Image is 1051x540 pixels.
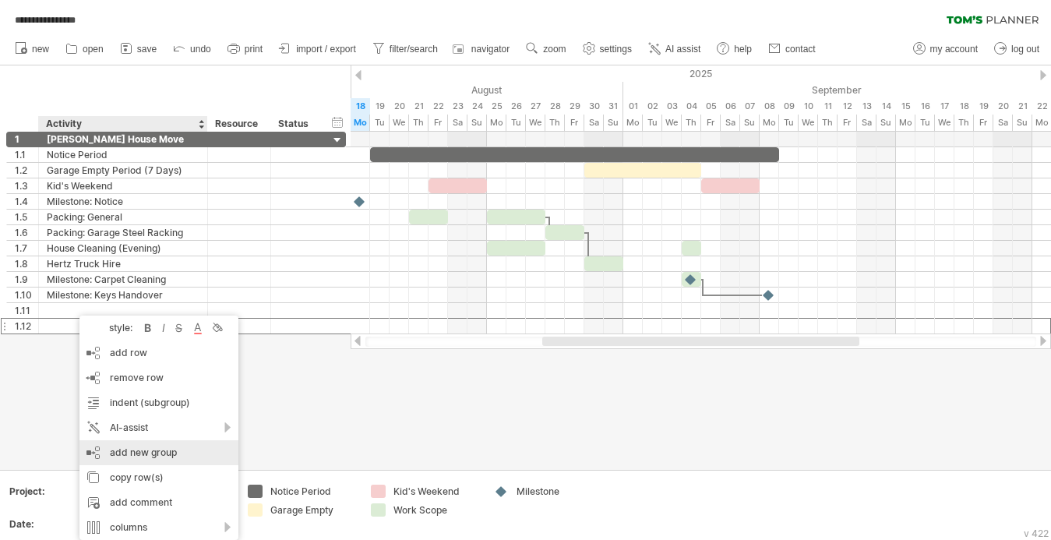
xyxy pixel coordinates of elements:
a: open [62,39,108,59]
div: Tuesday, 9 September 2025 [779,98,799,115]
div: Sunday, 31 August 2025 [604,115,623,131]
div: Sunday, 7 September 2025 [740,115,760,131]
div: Wednesday, 20 August 2025 [390,115,409,131]
div: Tuesday, 16 September 2025 [915,115,935,131]
div: Wednesday, 27 August 2025 [526,115,545,131]
div: 1.1 [15,147,38,162]
div: 1.11 [15,303,38,318]
div: copy row(s) [79,465,238,490]
div: Saturday, 6 September 2025 [721,115,740,131]
span: settings [600,44,632,55]
div: [PERSON_NAME] House Move [47,132,199,146]
a: contact [764,39,820,59]
span: help [734,44,752,55]
div: Sunday, 7 September 2025 [740,98,760,115]
div: Friday, 5 September 2025 [701,115,721,131]
div: Monday, 18 August 2025 [351,98,370,115]
span: navigator [471,44,510,55]
div: Monday, 15 September 2025 [896,98,915,115]
div: Milestone: Keys Handover [47,288,199,302]
div: Thursday, 11 September 2025 [818,115,838,131]
div: Saturday, 20 September 2025 [993,98,1013,115]
div: Notice Period [270,485,355,498]
div: Tuesday, 2 September 2025 [643,115,662,131]
div: Monday, 8 September 2025 [760,98,779,115]
div: Friday, 12 September 2025 [838,115,857,131]
div: Sunday, 14 September 2025 [876,115,896,131]
div: Saturday, 23 August 2025 [448,115,467,131]
span: save [137,44,157,55]
div: Milestone [517,485,601,498]
div: Milestone: Carpet Cleaning [47,272,199,287]
div: add new group [79,440,238,465]
div: Notice Period [47,147,199,162]
a: filter/search [369,39,443,59]
div: Garage Empty Period (7 Days) [47,163,199,178]
div: Packing: General [47,210,199,224]
div: Milestone: Notice [47,194,199,209]
div: Wednesday, 3 September 2025 [662,98,682,115]
div: 1.10 [15,288,38,302]
div: Thursday, 28 August 2025 [545,115,565,131]
a: log out [990,39,1044,59]
div: Monday, 18 August 2025 [351,115,370,131]
div: Status [278,116,312,132]
div: Saturday, 30 August 2025 [584,115,604,131]
div: Resource [215,116,262,132]
span: open [83,44,104,55]
span: filter/search [390,44,438,55]
div: Saturday, 23 August 2025 [448,98,467,115]
div: style: [86,322,140,334]
a: import / export [275,39,361,59]
div: Sunday, 31 August 2025 [604,98,623,115]
span: undo [190,44,211,55]
div: Packing: Garage Steel Racking [47,225,199,240]
span: print [245,44,263,55]
div: Saturday, 13 September 2025 [857,98,876,115]
div: Tuesday, 2 September 2025 [643,98,662,115]
span: contact [785,44,816,55]
div: Saturday, 6 September 2025 [721,98,740,115]
a: print [224,39,267,59]
div: Sunday, 21 September 2025 [1013,98,1032,115]
div: Kid's Weekend [47,178,199,193]
div: Date: [9,517,95,531]
div: Tuesday, 16 September 2025 [915,98,935,115]
div: add comment [79,490,238,515]
div: Monday, 1 September 2025 [623,115,643,131]
span: new [32,44,49,55]
span: import / export [296,44,356,55]
div: columns [79,515,238,540]
div: Saturday, 30 August 2025 [584,98,604,115]
div: add row [79,341,238,365]
div: Friday, 22 August 2025 [429,115,448,131]
a: zoom [522,39,570,59]
div: Tuesday, 26 August 2025 [506,98,526,115]
div: Hertz Truck Hire [47,256,199,271]
div: 1.9 [15,272,38,287]
span: remove row [110,372,164,383]
div: Thursday, 28 August 2025 [545,98,565,115]
div: 1.2 [15,163,38,178]
div: Activity [46,116,199,132]
div: Friday, 29 August 2025 [565,98,584,115]
span: my account [930,44,978,55]
div: Wednesday, 17 September 2025 [935,98,954,115]
div: Wednesday, 10 September 2025 [799,115,818,131]
div: Wednesday, 17 September 2025 [935,115,954,131]
div: Friday, 19 September 2025 [974,98,993,115]
div: 1.7 [15,241,38,256]
div: 1.4 [15,194,38,209]
div: Friday, 12 September 2025 [838,98,857,115]
div: Garage Empty [270,503,355,517]
div: 1.8 [15,256,38,271]
div: Tuesday, 19 August 2025 [370,115,390,131]
a: new [11,39,54,59]
div: Tuesday, 19 August 2025 [370,98,390,115]
div: Kid's Weekend [393,485,478,498]
div: Thursday, 18 September 2025 [954,98,974,115]
div: Saturday, 13 September 2025 [857,115,876,131]
div: Friday, 5 September 2025 [701,98,721,115]
div: indent (subgroup) [79,390,238,415]
div: Thursday, 4 September 2025 [682,115,701,131]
